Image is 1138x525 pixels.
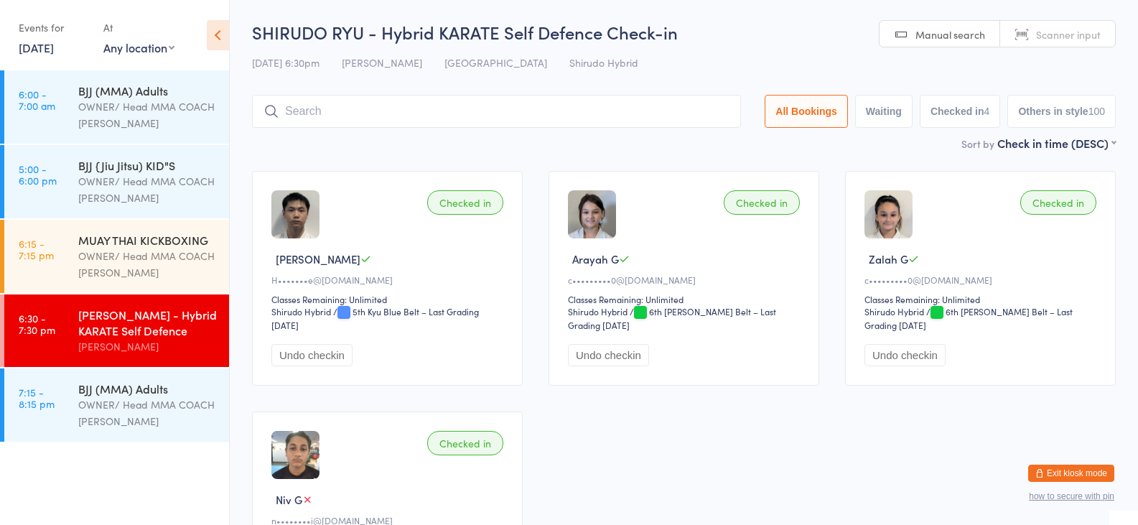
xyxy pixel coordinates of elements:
[78,98,217,131] div: OWNER/ Head MMA COACH [PERSON_NAME]
[864,293,1101,305] div: Classes Remaining: Unlimited
[19,238,54,261] time: 6:15 - 7:15 pm
[997,135,1116,151] div: Check in time (DESC)
[869,251,908,266] span: Zalah G
[4,145,229,218] a: 5:00 -6:00 pmBJJ {Jiu Jitsu) KID"SOWNER/ Head MMA COACH [PERSON_NAME]
[1029,491,1114,501] button: how to secure with pin
[864,274,1101,286] div: c•••••••••0@[DOMAIN_NAME]
[78,232,217,248] div: MUAY THAI KICKBOXING
[19,16,89,40] div: Events for
[19,312,55,335] time: 6:30 - 7:30 pm
[78,381,217,396] div: BJJ (MMA) Adults
[984,106,990,117] div: 4
[864,305,924,317] div: Shirudo Hybrid
[855,95,913,128] button: Waiting
[271,344,353,366] button: Undo checkin
[252,55,320,70] span: [DATE] 6:30pm
[342,55,422,70] span: [PERSON_NAME]
[864,344,946,366] button: Undo checkin
[569,55,638,70] span: Shirudo Hybrid
[276,492,302,507] span: Niv G
[1036,27,1101,42] span: Scanner input
[4,368,229,442] a: 7:15 -8:15 pmBJJ (MMA) AdultsOWNER/ Head MMA COACH [PERSON_NAME]
[252,95,741,128] input: Search
[4,220,229,293] a: 6:15 -7:15 pmMUAY THAI KICKBOXINGOWNER/ Head MMA COACH [PERSON_NAME]
[765,95,848,128] button: All Bookings
[568,305,628,317] div: Shirudo Hybrid
[568,274,804,286] div: c•••••••••0@[DOMAIN_NAME]
[427,431,503,455] div: Checked in
[19,386,55,409] time: 7:15 - 8:15 pm
[864,190,913,238] img: image1725064282.png
[271,274,508,286] div: H•••••••e@[DOMAIN_NAME]
[4,294,229,367] a: 6:30 -7:30 pm[PERSON_NAME] - Hybrid KARATE Self Defence[PERSON_NAME]
[1088,106,1105,117] div: 100
[568,293,804,305] div: Classes Remaining: Unlimited
[78,248,217,281] div: OWNER/ Head MMA COACH [PERSON_NAME]
[444,55,547,70] span: [GEOGRAPHIC_DATA]
[724,190,800,215] div: Checked in
[78,307,217,338] div: [PERSON_NAME] - Hybrid KARATE Self Defence
[920,95,1001,128] button: Checked in4
[961,136,994,151] label: Sort by
[427,190,503,215] div: Checked in
[19,163,57,186] time: 5:00 - 6:00 pm
[568,344,649,366] button: Undo checkin
[78,157,217,173] div: BJJ {Jiu Jitsu) KID"S
[78,338,217,355] div: [PERSON_NAME]
[271,293,508,305] div: Classes Remaining: Unlimited
[252,20,1116,44] h2: SHIRUDO RYU - Hybrid KARATE Self Defence Check-in
[1020,190,1096,215] div: Checked in
[78,396,217,429] div: OWNER/ Head MMA COACH [PERSON_NAME]
[276,251,360,266] span: [PERSON_NAME]
[271,305,479,331] span: / 5th Kyu Blue Belt – Last Grading [DATE]
[572,251,619,266] span: Arayah G
[103,16,174,40] div: At
[915,27,985,42] span: Manual search
[78,83,217,98] div: BJJ (MMA) Adults
[271,190,320,238] img: image1685003291.png
[4,70,229,144] a: 6:00 -7:00 amBJJ (MMA) AdultsOWNER/ Head MMA COACH [PERSON_NAME]
[78,173,217,206] div: OWNER/ Head MMA COACH [PERSON_NAME]
[271,305,331,317] div: Shirudo Hybrid
[1028,465,1114,482] button: Exit kiosk mode
[864,305,1073,331] span: / 6th [PERSON_NAME] Belt – Last Grading [DATE]
[568,190,616,238] img: image1725064293.png
[103,40,174,55] div: Any location
[19,88,55,111] time: 6:00 - 7:00 am
[271,431,320,479] img: image1621172505.png
[19,40,54,55] a: [DATE]
[568,305,776,331] span: / 6th [PERSON_NAME] Belt – Last Grading [DATE]
[1007,95,1116,128] button: Others in style100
